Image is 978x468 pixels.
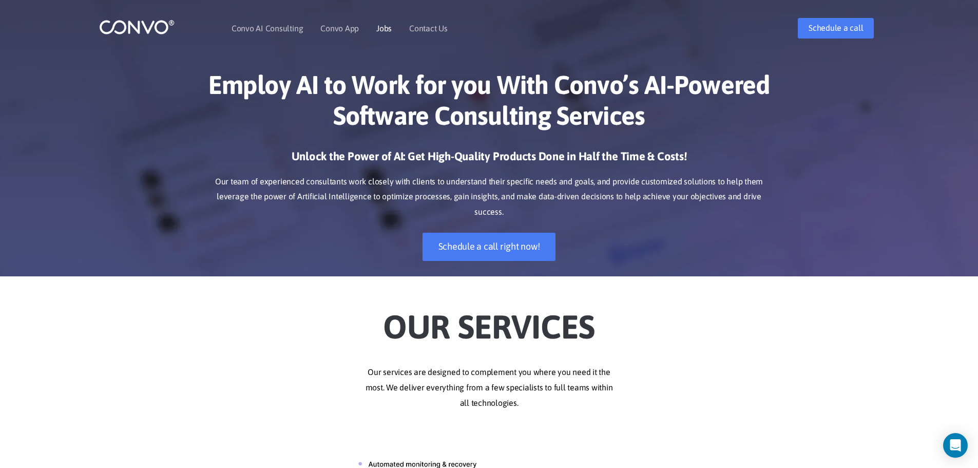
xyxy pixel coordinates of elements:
[798,18,874,39] a: Schedule a call
[232,24,303,32] a: Convo AI Consulting
[423,233,556,261] a: Schedule a call right now!
[204,365,774,411] p: Our services are designed to complement you where you need it the most. We deliver everything fro...
[204,69,774,139] h1: Employ AI to Work for you With Convo’s AI-Powered Software Consulting Services
[320,24,359,32] a: Convo App
[204,174,774,220] p: Our team of experienced consultants work closely with clients to understand their specific needs ...
[204,149,774,172] h3: Unlock the Power of AI: Get High-Quality Products Done in Half the Time & Costs!
[204,292,774,349] h2: Our Services
[943,433,968,458] div: Open Intercom Messenger
[409,24,448,32] a: Contact Us
[376,24,392,32] a: Jobs
[99,19,175,35] img: logo_1.png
